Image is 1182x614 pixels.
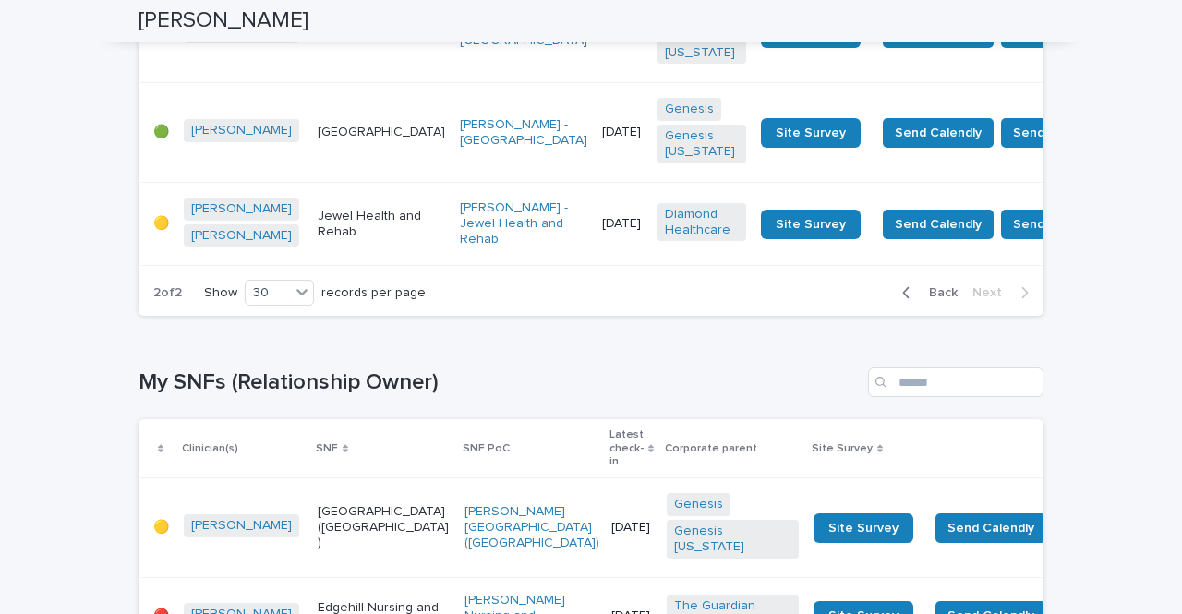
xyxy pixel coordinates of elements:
[868,367,1043,397] input: Search
[883,118,994,148] button: Send Calendly
[887,284,965,301] button: Back
[153,216,169,232] p: 🟡
[972,286,1013,299] span: Next
[318,504,450,550] p: [GEOGRAPHIC_DATA] ([GEOGRAPHIC_DATA])
[918,286,958,299] span: Back
[611,520,652,536] p: [DATE]
[191,201,292,217] a: [PERSON_NAME]
[935,513,1046,543] button: Send Calendly
[191,123,292,138] a: [PERSON_NAME]
[828,522,899,535] span: Site Survey
[665,102,714,117] a: Genesis
[965,284,1043,301] button: Next
[602,216,643,232] p: [DATE]
[883,210,994,239] button: Send Calendly
[139,369,861,396] h1: My SNFs (Relationship Owner)
[321,285,426,301] p: records per page
[460,200,587,247] a: [PERSON_NAME] - Jewel Health and Rehab
[1013,215,1090,234] span: Send Survey
[665,439,757,459] p: Corporate parent
[1001,118,1102,148] button: Send Survey
[316,439,338,459] p: SNF
[776,126,846,139] span: Site Survey
[665,128,739,160] a: Genesis [US_STATE]
[602,125,643,140] p: [DATE]
[191,518,292,534] a: [PERSON_NAME]
[139,271,197,316] p: 2 of 2
[814,513,913,543] a: Site Survey
[665,30,739,61] a: Genesis [US_STATE]
[665,207,739,238] a: Diamond Healthcare
[761,118,861,148] a: Site Survey
[318,125,445,140] p: [GEOGRAPHIC_DATA]
[674,497,723,512] a: Genesis
[761,210,861,239] a: Site Survey
[204,285,237,301] p: Show
[464,504,599,550] a: [PERSON_NAME] - [GEOGRAPHIC_DATA] ([GEOGRAPHIC_DATA])
[895,124,982,142] span: Send Calendly
[947,519,1034,537] span: Send Calendly
[674,524,791,555] a: Genesis [US_STATE]
[191,228,292,244] a: [PERSON_NAME]
[246,283,290,303] div: 30
[1001,210,1102,239] button: Send Survey
[1013,124,1090,142] span: Send Survey
[139,83,1131,182] tr: 🟢[PERSON_NAME] [GEOGRAPHIC_DATA][PERSON_NAME] - [GEOGRAPHIC_DATA] [DATE]Genesis Genesis [US_STATE...
[460,117,587,149] a: [PERSON_NAME] - [GEOGRAPHIC_DATA]
[609,425,644,472] p: Latest check-in
[139,182,1131,266] tr: 🟡[PERSON_NAME] [PERSON_NAME] Jewel Health and Rehab[PERSON_NAME] - Jewel Health and Rehab [DATE]D...
[318,209,445,240] p: Jewel Health and Rehab
[463,439,510,459] p: SNF PoC
[153,125,169,140] p: 🟢
[895,215,982,234] span: Send Calendly
[182,439,238,459] p: Clinician(s)
[153,520,169,536] p: 🟡
[812,439,873,459] p: Site Survey
[776,218,846,231] span: Site Survey
[139,7,308,34] h2: [PERSON_NAME]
